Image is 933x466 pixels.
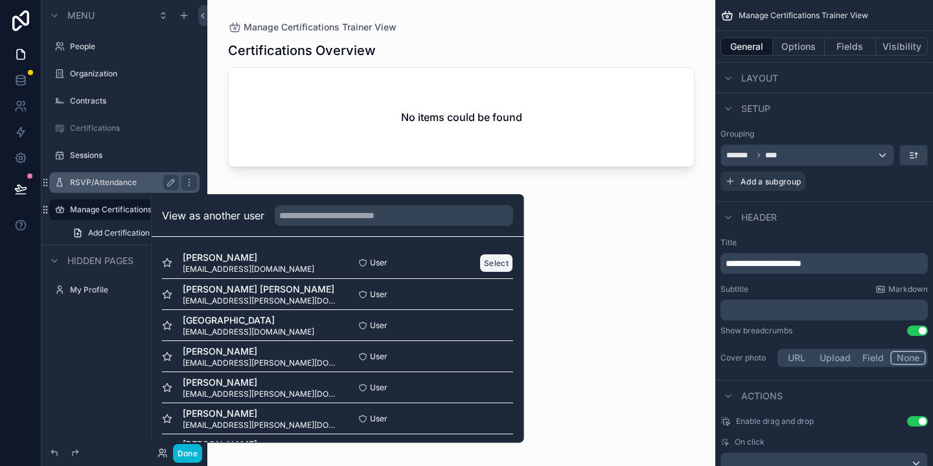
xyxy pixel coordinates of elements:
[736,416,814,427] span: Enable drag and drop
[720,129,754,139] label: Grouping
[183,283,338,296] span: [PERSON_NAME] [PERSON_NAME]
[875,284,928,294] a: Markdown
[741,390,783,403] span: Actions
[183,376,338,389] span: [PERSON_NAME]
[890,351,926,365] button: None
[720,284,748,294] label: Subtitle
[70,123,197,133] label: Certifications
[370,383,387,393] span: User
[183,327,314,337] span: [EMAIL_ADDRESS][DOMAIN_NAME]
[773,38,825,56] button: Options
[779,351,814,365] button: URL
[88,228,150,238] span: Add Certification
[70,69,197,79] label: Organization
[825,38,877,56] button: Fields
[739,10,868,21] span: Manage Certifications Trainer View
[370,320,387,331] span: User
[183,251,314,264] span: [PERSON_NAME]
[741,102,770,115] span: Setup
[720,353,772,363] label: Cover photo
[720,253,928,274] div: scrollable content
[70,177,174,188] label: RSVP/Attendance
[183,314,314,327] span: [GEOGRAPHIC_DATA]
[67,254,133,267] span: Hidden pages
[741,177,801,186] span: Add a subgroup
[183,345,338,358] span: [PERSON_NAME]
[888,284,928,294] span: Markdown
[70,285,197,295] label: My Profile
[183,296,338,306] span: [EMAIL_ADDRESS][PERSON_NAME][DOMAIN_NAME]
[183,389,338,399] span: [EMAIL_ADDRESS][PERSON_NAME][DOMAIN_NAME]
[183,264,314,274] span: [EMAIL_ADDRESS][DOMAIN_NAME]
[857,351,891,365] button: Field
[814,351,857,365] button: Upload
[876,38,928,56] button: Visibility
[67,9,95,22] span: Menu
[720,326,792,336] div: Show breadcrumbs
[370,258,387,268] span: User
[370,351,387,362] span: User
[65,223,200,243] a: Add Certification
[183,358,338,368] span: [EMAIL_ADDRESS][PERSON_NAME][DOMAIN_NAME]
[735,437,765,447] span: On click
[370,414,387,424] span: User
[741,72,778,85] span: Layout
[720,172,805,191] button: Add a subgroup
[183,420,338,430] span: [EMAIL_ADDRESS][PERSON_NAME][DOMAIN_NAME]
[370,289,387,300] span: User
[720,38,773,56] button: General
[70,41,197,52] label: People
[70,150,197,161] label: Sessions
[741,211,777,224] span: Header
[720,300,928,320] div: scrollable content
[720,238,928,248] label: Title
[479,254,513,272] button: Select
[183,407,338,420] span: [PERSON_NAME]
[183,438,314,451] span: [PERSON_NAME]
[70,96,197,106] label: Contracts
[173,444,202,463] button: Done
[162,208,264,223] h2: View as another user
[70,205,179,215] label: Manage Certifications Trainer View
